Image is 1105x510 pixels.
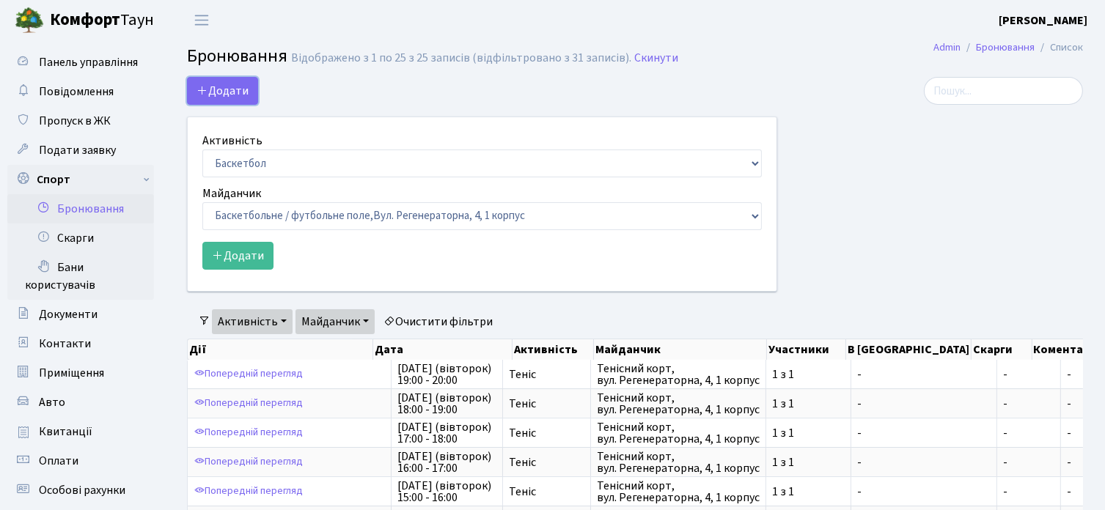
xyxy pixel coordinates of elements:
a: Пропуск в ЖК [7,106,154,136]
span: - [1003,486,1054,498]
a: Бани користувачів [7,253,154,300]
span: Приміщення [39,365,104,381]
a: Скарги [7,223,154,253]
span: - [1067,425,1071,441]
a: Авто [7,388,154,417]
input: Пошук... [924,77,1083,105]
span: Теніс [509,369,584,380]
span: Авто [39,394,65,410]
span: Тенісний корт, вул. Регенераторна, 4, 1 корпус [597,451,760,474]
span: - [857,369,991,380]
a: Приміщення [7,358,154,388]
th: Дії [188,339,373,360]
a: Документи [7,300,154,329]
span: 1 з 1 [772,369,845,380]
a: Оплати [7,446,154,476]
a: Панель управління [7,48,154,77]
button: Переключити навігацію [183,8,220,32]
a: [PERSON_NAME] [999,12,1087,29]
span: [DATE] (вівторок) 19:00 - 20:00 [397,363,496,386]
span: 1 з 1 [772,427,845,439]
a: Очистити фільтри [378,309,499,334]
th: Дата [373,339,512,360]
span: Теніс [509,486,584,498]
button: Додати [202,242,274,270]
label: Майданчик [202,185,261,202]
span: Оплати [39,453,78,469]
a: Попередній перегляд [191,421,306,444]
span: [DATE] (вівторок) 16:00 - 17:00 [397,451,496,474]
span: - [1003,427,1054,439]
th: Активність [513,339,594,360]
span: Повідомлення [39,84,114,100]
span: Теніс [509,427,584,439]
a: Бронювання [976,40,1035,55]
label: Активність [202,132,263,149]
span: Особові рахунки [39,482,125,498]
span: - [857,427,991,439]
span: - [1003,398,1054,410]
span: 1 з 1 [772,457,845,468]
span: Таун [50,8,154,33]
a: Попередній перегляд [191,480,306,503]
a: Попередній перегляд [191,363,306,385]
span: - [1067,454,1071,470]
span: Документи [39,306,98,322]
b: Комфорт [50,8,120,32]
span: [DATE] (вівторок) 18:00 - 19:00 [397,392,496,415]
span: Теніс [509,398,584,410]
span: Пропуск в ЖК [39,113,111,129]
a: Особові рахунки [7,476,154,505]
span: - [857,398,991,410]
span: Тенісний корт, вул. Регенераторна, 4, 1 корпус [597,392,760,415]
a: Повідомлення [7,77,154,106]
button: Додати [187,77,258,105]
span: Бронювання [187,43,287,69]
span: - [857,486,991,498]
a: Попередній перегляд [191,392,306,415]
span: Тенісний корт, вул. Регенераторна, 4, 1 корпус [597,363,760,386]
a: Попередній перегляд [191,451,306,473]
span: Тенісний корт, вул. Регенераторна, 4, 1 корпус [597,480,760,503]
span: Подати заявку [39,142,116,158]
span: - [1067,484,1071,500]
th: Майданчик [594,339,767,360]
img: logo.png [15,6,44,35]
span: Квитанції [39,424,92,440]
span: Панель управління [39,54,138,70]
th: Участники [767,339,847,360]
a: Контакти [7,329,154,358]
span: - [1067,396,1071,412]
span: [DATE] (вівторок) 17:00 - 18:00 [397,421,496,445]
span: 1 з 1 [772,398,845,410]
a: Квитанції [7,417,154,446]
th: В [GEOGRAPHIC_DATA] [846,339,972,360]
a: Скинути [634,51,678,65]
span: Контакти [39,336,91,352]
span: - [857,457,991,468]
li: Список [1035,40,1083,56]
span: [DATE] (вівторок) 15:00 - 16:00 [397,480,496,503]
span: Тенісний корт, вул. Регенераторна, 4, 1 корпус [597,421,760,445]
a: Подати заявку [7,136,154,165]
a: Майданчик [295,309,375,334]
span: - [1003,457,1054,468]
a: Активність [212,309,293,334]
a: Admin [933,40,961,55]
a: Спорт [7,165,154,194]
div: Відображено з 1 по 25 з 25 записів (відфільтровано з 31 записів). [291,51,631,65]
span: - [1003,369,1054,380]
nav: breadcrumb [911,32,1105,63]
a: Бронювання [7,194,154,223]
span: 1 з 1 [772,486,845,498]
th: Скарги [972,339,1032,360]
span: - [1067,366,1071,382]
span: Теніс [509,457,584,468]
